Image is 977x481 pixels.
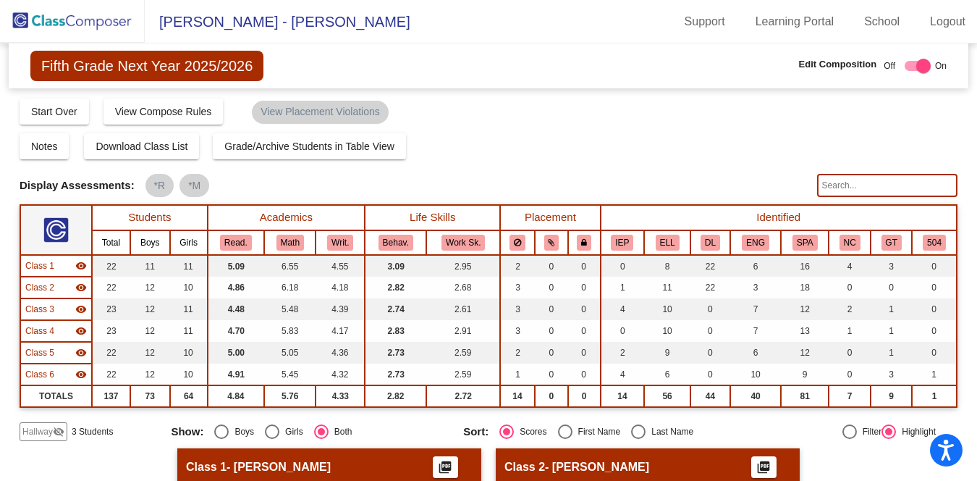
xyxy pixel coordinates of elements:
[316,298,365,320] td: 4.39
[20,320,92,342] td: No teacher - Wegner J
[601,255,645,277] td: 0
[535,342,568,364] td: 0
[781,364,829,385] td: 9
[365,364,426,385] td: 2.73
[912,342,957,364] td: 0
[871,277,912,298] td: 0
[781,385,829,407] td: 81
[252,101,388,124] mat-chip: View Placement Violations
[378,235,413,251] button: Behav.
[130,342,170,364] td: 12
[545,460,649,474] span: - [PERSON_NAME]
[25,368,54,381] span: Class 6
[20,385,92,407] td: TOTALS
[744,10,846,33] a: Learning Portal
[426,320,500,342] td: 2.91
[365,277,426,298] td: 2.82
[504,460,545,474] span: Class 2
[730,364,781,385] td: 10
[75,325,87,337] mat-icon: visibility
[145,10,410,33] span: [PERSON_NAME] - [PERSON_NAME]
[781,342,829,364] td: 12
[170,298,208,320] td: 11
[75,347,87,359] mat-icon: visibility
[130,364,170,385] td: 12
[535,255,568,277] td: 0
[316,277,365,298] td: 4.18
[365,298,426,320] td: 2.74
[20,277,92,298] td: No teacher - Hernandez
[756,460,773,480] mat-icon: picture_as_pdf
[871,298,912,320] td: 1
[601,230,645,255] th: Individualized Education Plan
[170,320,208,342] td: 11
[170,342,208,364] td: 10
[365,205,500,230] th: Life Skills
[568,385,601,407] td: 0
[264,385,316,407] td: 5.76
[690,298,730,320] td: 0
[792,235,818,251] button: SPA
[656,235,680,251] button: ELL
[426,298,500,320] td: 2.61
[20,99,89,125] button: Start Over
[25,281,54,294] span: Class 2
[365,320,426,342] td: 2.83
[730,342,781,364] td: 6
[227,460,331,474] span: - [PERSON_NAME]
[25,325,54,338] span: Class 4
[500,298,535,320] td: 3
[426,255,500,277] td: 2.95
[829,342,871,364] td: 0
[500,320,535,342] td: 3
[208,298,265,320] td: 4.48
[601,298,645,320] td: 4
[92,385,130,407] td: 137
[20,255,92,277] td: No teacher - Van Ness
[601,277,645,298] td: 1
[912,364,957,385] td: 1
[601,205,957,230] th: Identified
[25,303,54,316] span: Class 3
[730,320,781,342] td: 7
[92,255,130,277] td: 22
[690,364,730,385] td: 0
[130,255,170,277] td: 11
[20,364,92,385] td: No teacher - Pauley
[568,230,601,255] th: Keep with teacher
[84,133,199,159] button: Download Class List
[923,235,946,251] button: 504
[130,320,170,342] td: 12
[316,385,365,407] td: 4.33
[500,342,535,364] td: 2
[514,425,546,438] div: Scores
[208,342,265,364] td: 5.00
[817,174,957,197] input: Search...
[912,385,957,407] td: 1
[75,304,87,315] mat-icon: visibility
[568,320,601,342] td: 0
[690,320,730,342] td: 0
[644,277,690,298] td: 11
[30,51,263,81] span: Fifth Grade Next Year 2025/2026
[365,255,426,277] td: 3.09
[426,342,500,364] td: 2.59
[644,342,690,364] td: 9
[881,235,902,251] button: GT
[829,298,871,320] td: 2
[441,235,485,251] button: Work Sk.
[690,230,730,255] th: Dual Language
[912,277,957,298] td: 0
[781,230,829,255] th: Primary Language - Spanish
[115,106,212,117] span: View Compose Rules
[433,456,458,478] button: Print Students Details
[92,298,130,320] td: 23
[935,59,947,72] span: On
[130,230,170,255] th: Boys
[500,385,535,407] td: 14
[316,255,365,277] td: 4.55
[601,364,645,385] td: 4
[92,320,130,342] td: 23
[276,235,304,251] button: Math
[829,255,871,277] td: 4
